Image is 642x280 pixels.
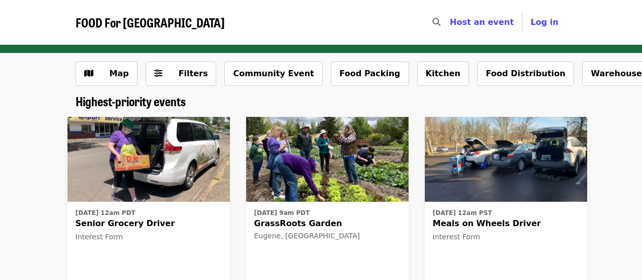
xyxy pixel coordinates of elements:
[76,94,186,109] a: Highest-priority events
[522,12,566,33] button: Log in
[76,15,225,30] a: FOOD For [GEOGRAPHIC_DATA]
[67,94,575,109] div: Highest-priority events
[76,217,222,230] span: Senior Grocery Driver
[76,61,138,86] button: Show map view
[76,208,136,217] time: [DATE] 12am PDT
[433,208,492,217] time: [DATE] 12am PST
[530,17,558,27] span: Log in
[433,217,579,230] span: Meals on Wheels Driver
[254,217,400,230] span: GrassRoots Garden
[447,10,455,35] input: Search
[76,92,186,110] span: Highest-priority events
[433,233,481,241] span: Interest Form
[179,69,208,78] span: Filters
[224,61,322,86] button: Community Event
[432,17,441,27] i: search icon
[254,232,400,240] div: Eugene, [GEOGRAPHIC_DATA]
[146,61,217,86] button: Filters (0 selected)
[450,17,514,27] a: Host an event
[76,13,225,31] span: FOOD For [GEOGRAPHIC_DATA]
[84,69,93,78] i: map icon
[254,208,310,217] time: [DATE] 9am PDT
[246,117,409,202] img: GrassRoots Garden organized by FOOD For Lane County
[110,69,129,78] span: Map
[417,61,469,86] button: Kitchen
[425,117,587,202] img: Meals on Wheels Driver organized by FOOD For Lane County
[331,61,409,86] button: Food Packing
[154,69,162,78] i: sliders-h icon
[67,117,230,202] img: Senior Grocery Driver organized by FOOD For Lane County
[76,233,123,241] span: Interest Form
[477,61,574,86] button: Food Distribution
